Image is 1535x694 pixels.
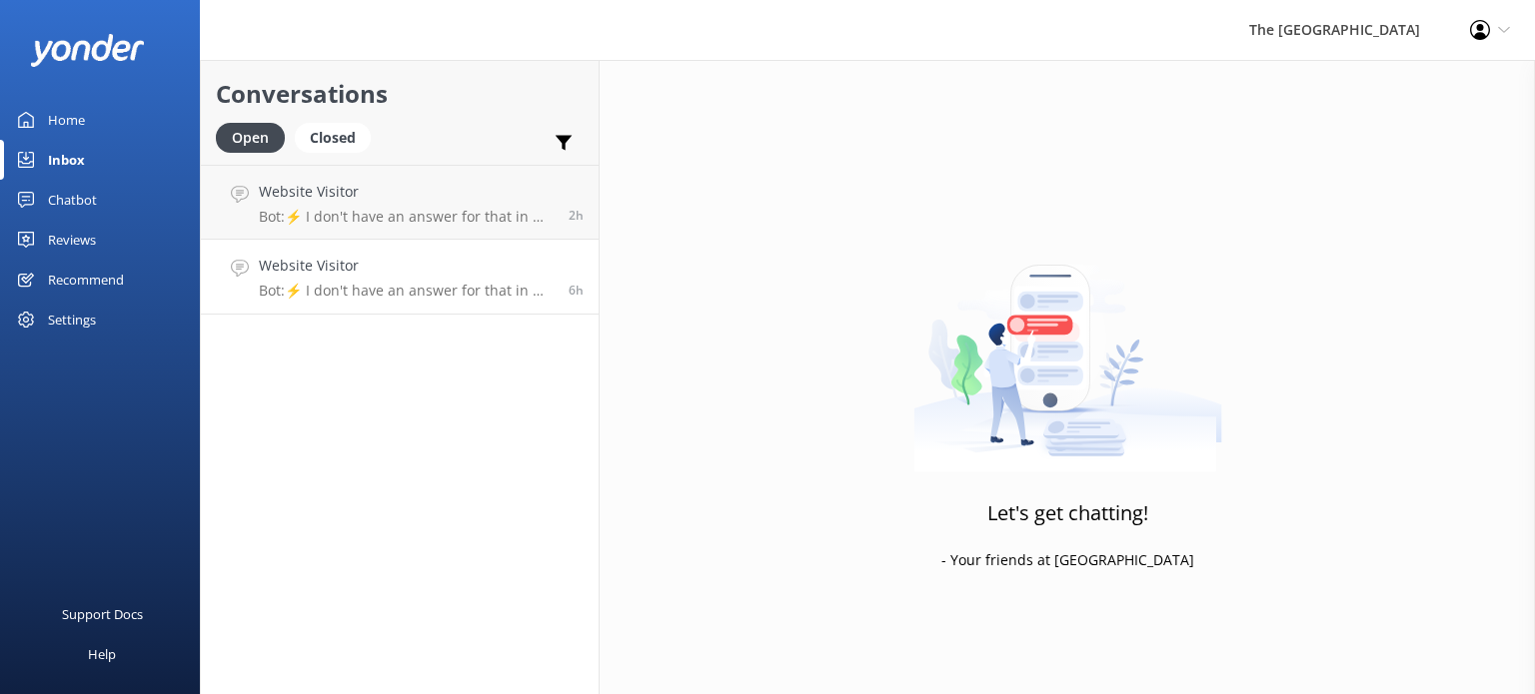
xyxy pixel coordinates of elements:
a: Website VisitorBot:⚡ I don't have an answer for that in my knowledge base. Please try and rephras... [201,240,599,315]
img: yonder-white-logo.png [30,34,145,67]
div: Support Docs [62,594,143,634]
div: Help [88,634,116,674]
div: Home [48,100,85,140]
a: Open [216,126,295,148]
a: Website VisitorBot:⚡ I don't have an answer for that in my knowledge base. Please try and rephras... [201,165,599,240]
img: artwork of a man stealing a conversation from at giant smartphone [913,223,1222,472]
div: Closed [295,123,371,153]
h4: Website Visitor [259,255,554,277]
span: Sep 24 2025 01:35pm (UTC -10:00) Pacific/Honolulu [569,207,584,224]
h2: Conversations [216,75,584,113]
a: Closed [295,126,381,148]
p: Bot: ⚡ I don't have an answer for that in my knowledge base. Please try and rephrase your questio... [259,208,554,226]
span: Sep 24 2025 09:56am (UTC -10:00) Pacific/Honolulu [569,282,584,299]
p: Bot: ⚡ I don't have an answer for that in my knowledge base. Please try and rephrase your questio... [259,282,554,300]
div: Chatbot [48,180,97,220]
h3: Let's get chatting! [987,497,1148,529]
div: Inbox [48,140,85,180]
div: Settings [48,300,96,340]
h4: Website Visitor [259,181,554,203]
div: Reviews [48,220,96,260]
div: Recommend [48,260,124,300]
div: Open [216,123,285,153]
p: - Your friends at [GEOGRAPHIC_DATA] [941,549,1194,571]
